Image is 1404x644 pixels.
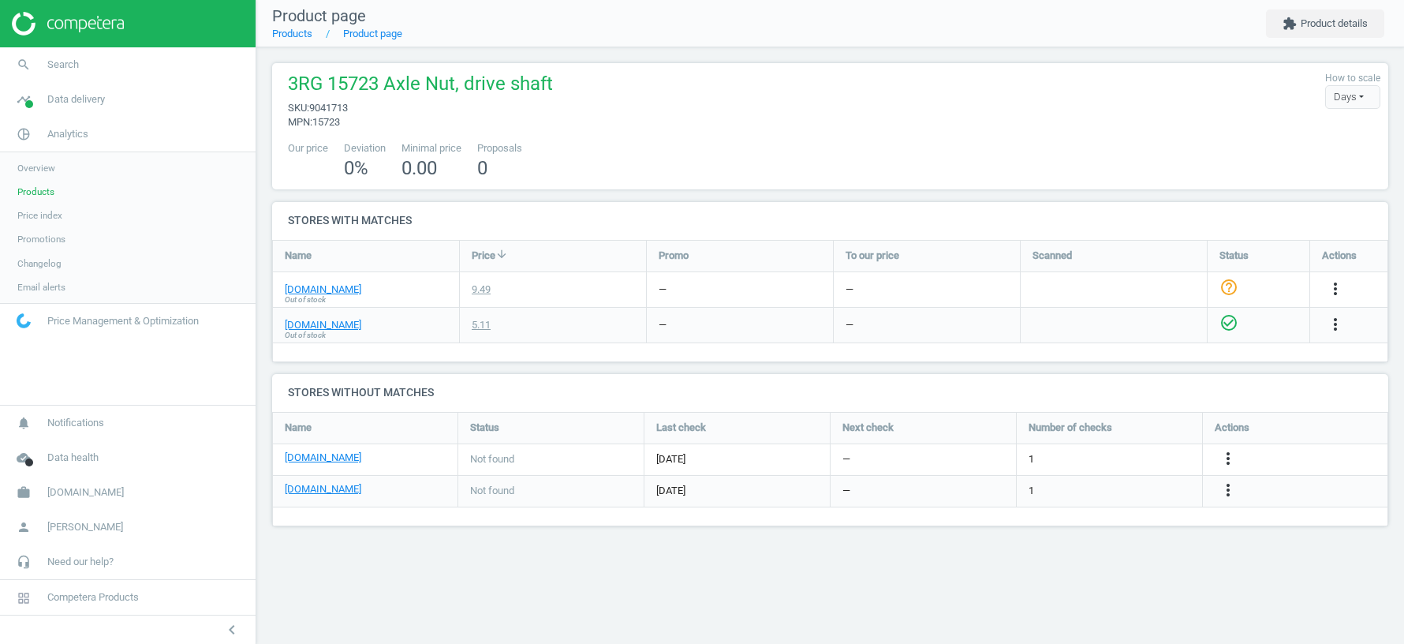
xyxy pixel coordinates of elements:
[288,71,553,101] span: 3RG 15723 Axle Nut, drive shaft
[1219,481,1238,500] i: more_vert
[1326,279,1345,298] i: more_vert
[9,408,39,438] i: notifications
[477,157,487,179] span: 0
[656,452,818,466] span: [DATE]
[285,482,361,496] a: [DOMAIN_NAME]
[288,102,309,114] span: sku :
[470,421,499,435] span: Status
[495,248,508,260] i: arrow_downward
[47,590,139,605] span: Competera Products
[846,283,853,297] div: —
[1219,313,1238,332] i: check_circle_outline
[312,116,340,128] span: 15723
[401,141,461,155] span: Minimal price
[1219,449,1238,470] button: more_vert
[17,281,65,294] span: Email alerts
[17,209,62,222] span: Price index
[656,421,706,435] span: Last check
[842,484,850,498] span: —
[47,485,124,500] span: [DOMAIN_NAME]
[222,620,241,639] i: chevron_left
[272,6,366,25] span: Product page
[1219,481,1238,501] button: more_vert
[9,84,39,114] i: timeline
[309,102,348,114] span: 9041713
[272,202,1388,239] h4: Stores with matches
[288,141,328,155] span: Our price
[285,318,361,332] a: [DOMAIN_NAME]
[47,451,99,465] span: Data health
[47,555,114,569] span: Need our help?
[17,313,31,328] img: wGWNvw8QSZomAAAAABJRU5ErkJggg==
[1326,315,1345,334] i: more_vert
[9,477,39,507] i: work
[9,443,39,473] i: cloud_done
[1266,9,1384,38] button: extensionProduct details
[17,233,65,245] span: Promotions
[47,58,79,72] span: Search
[401,157,437,179] span: 0.00
[12,12,124,36] img: ajHJNr6hYgQAAAAASUVORK5CYII=
[470,484,514,498] span: Not found
[288,116,312,128] span: mpn :
[477,141,522,155] span: Proposals
[846,318,853,332] div: —
[285,451,361,465] a: [DOMAIN_NAME]
[659,283,667,297] div: —
[1029,421,1112,435] span: Number of checks
[472,318,491,332] div: 5.11
[1029,452,1034,466] span: 1
[47,92,105,107] span: Data delivery
[343,28,402,39] a: Product page
[1326,315,1345,335] button: more_vert
[9,50,39,80] i: search
[285,249,312,263] span: Name
[472,249,495,263] span: Price
[1215,421,1249,435] span: Actions
[1325,72,1380,85] label: How to scale
[842,452,850,466] span: —
[1283,17,1297,31] i: extension
[659,318,667,332] div: —
[846,249,899,263] span: To our price
[272,28,312,39] a: Products
[212,620,252,640] button: chevron_left
[470,452,514,466] span: Not found
[1219,449,1238,468] i: more_vert
[285,294,326,305] span: Out of stock
[1032,249,1072,263] span: Scanned
[47,416,104,430] span: Notifications
[17,185,54,198] span: Products
[344,141,386,155] span: Deviation
[1326,279,1345,300] button: more_vert
[344,157,368,179] span: 0 %
[47,520,123,534] span: [PERSON_NAME]
[1322,249,1357,263] span: Actions
[9,547,39,577] i: headset_mic
[47,314,199,328] span: Price Management & Optimization
[285,421,312,435] span: Name
[285,283,361,297] a: [DOMAIN_NAME]
[9,119,39,149] i: pie_chart_outlined
[17,257,62,270] span: Changelog
[472,283,491,297] div: 9.49
[1219,278,1238,297] i: help_outline
[1219,249,1249,263] span: Status
[1029,484,1034,498] span: 1
[17,162,55,174] span: Overview
[47,127,88,141] span: Analytics
[9,512,39,542] i: person
[1325,85,1380,109] div: Days
[272,374,1388,411] h4: Stores without matches
[285,330,326,341] span: Out of stock
[656,484,818,498] span: [DATE]
[842,421,894,435] span: Next check
[659,249,689,263] span: Promo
